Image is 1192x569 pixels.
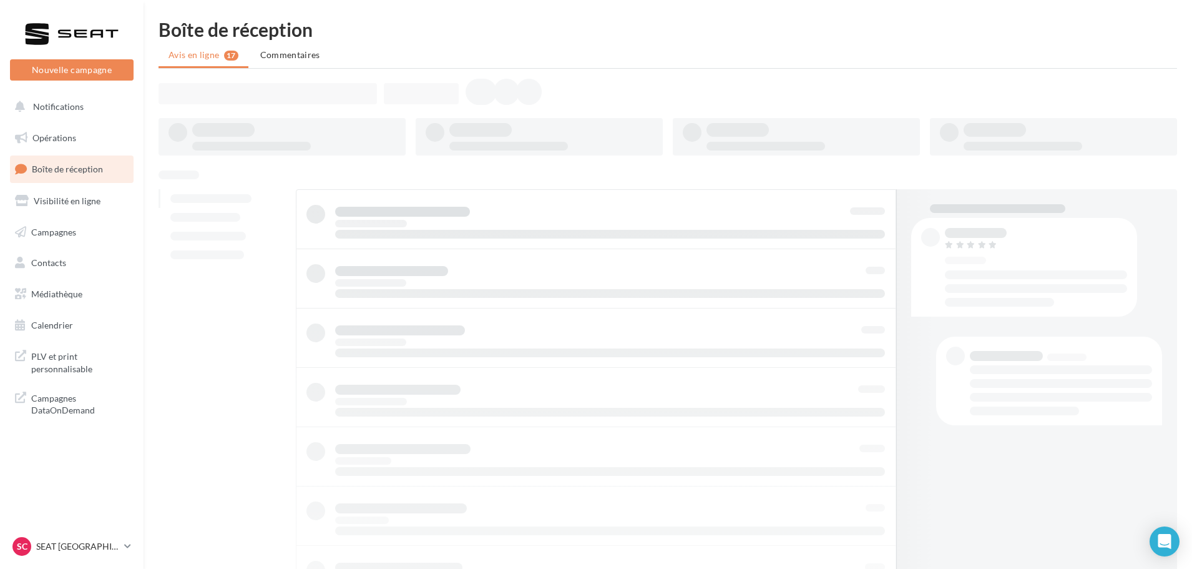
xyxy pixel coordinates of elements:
span: Visibilité en ligne [34,195,100,206]
span: Médiathèque [31,289,82,299]
a: Visibilité en ligne [7,188,136,214]
a: Contacts [7,250,136,276]
a: Campagnes DataOnDemand [7,385,136,422]
p: SEAT [GEOGRAPHIC_DATA] [36,540,119,553]
a: Opérations [7,125,136,151]
a: Boîte de réception [7,156,136,182]
a: Médiathèque [7,281,136,307]
a: Calendrier [7,312,136,339]
span: PLV et print personnalisable [31,348,129,375]
span: SC [17,540,27,553]
a: PLV et print personnalisable [7,343,136,380]
span: Calendrier [31,320,73,330]
button: Nouvelle campagne [10,59,134,81]
span: Commentaires [260,49,320,60]
div: Open Intercom Messenger [1150,527,1180,557]
button: Notifications [7,94,131,120]
span: Boîte de réception [32,164,103,174]
a: SC SEAT [GEOGRAPHIC_DATA] [10,535,134,558]
span: Campagnes DataOnDemand [31,390,129,417]
span: Campagnes [31,226,76,237]
span: Notifications [33,101,84,112]
div: Boîte de réception [159,20,1177,39]
span: Contacts [31,257,66,268]
a: Campagnes [7,219,136,245]
span: Opérations [32,132,76,143]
